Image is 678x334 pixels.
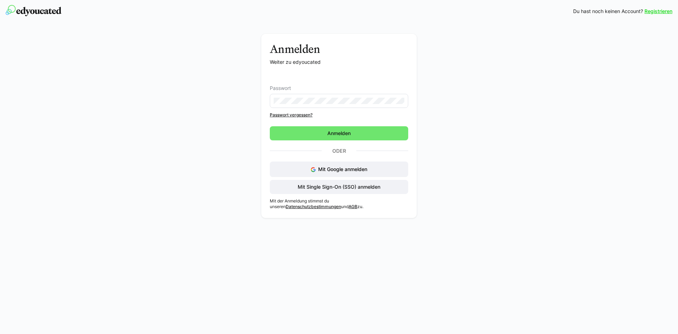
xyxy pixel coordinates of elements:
[6,5,61,16] img: edyoucated
[270,162,408,177] button: Mit Google anmelden
[270,180,408,194] button: Mit Single Sign-On (SSO) anmelden
[349,204,357,209] a: AGB
[286,204,341,209] a: Datenschutzbestimmungen
[270,85,291,91] span: Passwort
[270,198,408,209] p: Mit der Anmeldung stimmst du unseren und zu.
[644,8,672,15] a: Registrieren
[318,166,367,172] span: Mit Google anmelden
[270,59,408,66] p: Weiter zu edyoucated
[326,130,352,137] span: Anmelden
[322,146,356,156] p: Oder
[297,183,381,190] span: Mit Single Sign-On (SSO) anmelden
[573,8,643,15] span: Du hast noch keinen Account?
[270,112,408,118] a: Passwort vergessen?
[270,42,408,56] h3: Anmelden
[270,126,408,140] button: Anmelden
